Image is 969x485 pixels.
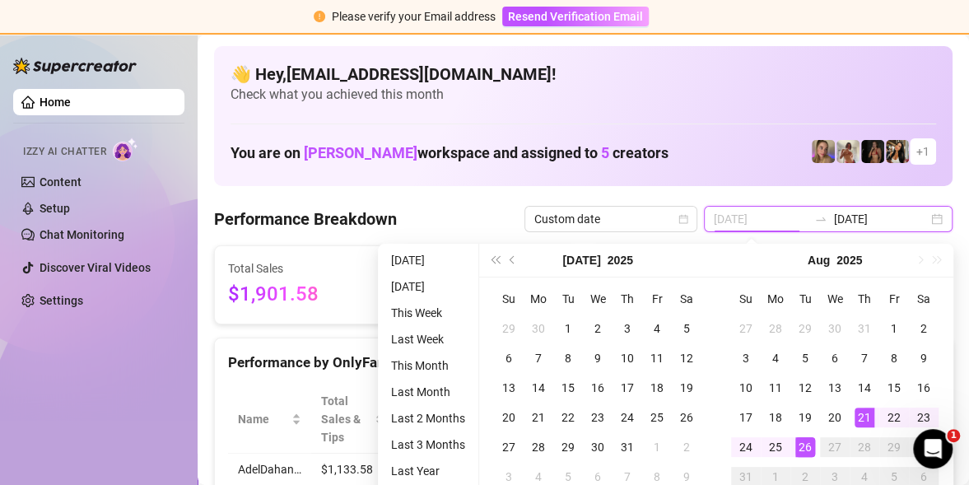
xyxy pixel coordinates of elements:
a: Content [40,175,82,189]
div: 18 [647,378,667,398]
td: 2025-08-18 [761,403,790,432]
td: 2025-08-11 [761,373,790,403]
div: 8 [884,348,904,368]
td: 2025-08-01 [879,314,909,343]
button: Choose a month [562,244,600,277]
td: 2025-08-16 [909,373,939,403]
td: 2025-07-18 [642,373,672,403]
span: Total Sales & Tips [321,392,371,446]
td: 2025-07-15 [553,373,583,403]
th: Name [228,385,311,454]
a: Discover Viral Videos [40,261,151,274]
span: Resend Verification Email [508,10,643,23]
div: 17 [617,378,637,398]
span: to [814,212,827,226]
div: 11 [647,348,667,368]
td: 2025-08-12 [790,373,820,403]
th: Th [613,284,642,314]
div: 14 [529,378,548,398]
div: 19 [677,378,696,398]
td: 2025-07-28 [524,432,553,462]
td: 2025-06-29 [494,314,524,343]
td: 2025-08-15 [879,373,909,403]
div: 7 [529,348,548,368]
div: 7 [855,348,874,368]
div: 3 [736,348,756,368]
a: Chat Monitoring [40,228,124,241]
li: Last Year [384,461,472,481]
div: 9 [914,348,934,368]
td: 2025-07-21 [524,403,553,432]
td: 2025-07-29 [553,432,583,462]
div: 30 [529,319,548,338]
div: 2 [588,319,608,338]
div: 2 [914,319,934,338]
td: 2025-07-06 [494,343,524,373]
h1: You are on workspace and assigned to creators [231,144,669,162]
div: 29 [499,319,519,338]
td: 2025-08-25 [761,432,790,462]
td: 2025-07-11 [642,343,672,373]
div: 21 [855,408,874,427]
div: 13 [499,378,519,398]
div: 2 [677,437,696,457]
div: 12 [677,348,696,368]
td: 2025-07-14 [524,373,553,403]
th: We [820,284,850,314]
div: 16 [588,378,608,398]
td: 2025-07-12 [672,343,701,373]
td: 2025-07-09 [583,343,613,373]
img: AdelDahan [886,140,909,163]
button: Choose a month [808,244,830,277]
div: 31 [855,319,874,338]
th: Mo [524,284,553,314]
div: 25 [766,437,785,457]
th: Tu [790,284,820,314]
div: 10 [736,378,756,398]
div: 24 [736,437,756,457]
td: 2025-08-24 [731,432,761,462]
div: 21 [529,408,548,427]
span: 5 [601,144,609,161]
div: 28 [529,437,548,457]
span: [PERSON_NAME] [304,144,417,161]
div: 28 [766,319,785,338]
td: 2025-07-16 [583,373,613,403]
img: AI Chatter [113,138,138,161]
div: 12 [795,378,815,398]
h4: Performance Breakdown [214,208,397,231]
a: Setup [40,202,70,215]
td: 2025-08-21 [850,403,879,432]
div: 1 [647,437,667,457]
td: 2025-07-05 [672,314,701,343]
div: 1 [884,319,904,338]
td: 2025-08-09 [909,343,939,373]
td: 2025-07-13 [494,373,524,403]
button: Resend Verification Email [502,7,649,26]
div: 20 [499,408,519,427]
a: Settings [40,294,83,307]
td: 2025-07-02 [583,314,613,343]
td: 2025-08-22 [879,403,909,432]
div: 18 [766,408,785,427]
li: Last Week [384,329,472,349]
th: Fr [879,284,909,314]
span: + 1 [916,142,929,161]
li: [DATE] [384,250,472,270]
div: 15 [558,378,578,398]
td: 2025-08-30 [909,432,939,462]
th: We [583,284,613,314]
div: 30 [588,437,608,457]
li: This Month [384,356,472,375]
div: 29 [558,437,578,457]
div: 22 [558,408,578,427]
div: 20 [825,408,845,427]
div: 3 [617,319,637,338]
td: 2025-07-25 [642,403,672,432]
td: 2025-07-24 [613,403,642,432]
div: 14 [855,378,874,398]
img: the_bohema [861,140,884,163]
th: Su [494,284,524,314]
td: 2025-08-01 [642,432,672,462]
td: 2025-07-27 [494,432,524,462]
